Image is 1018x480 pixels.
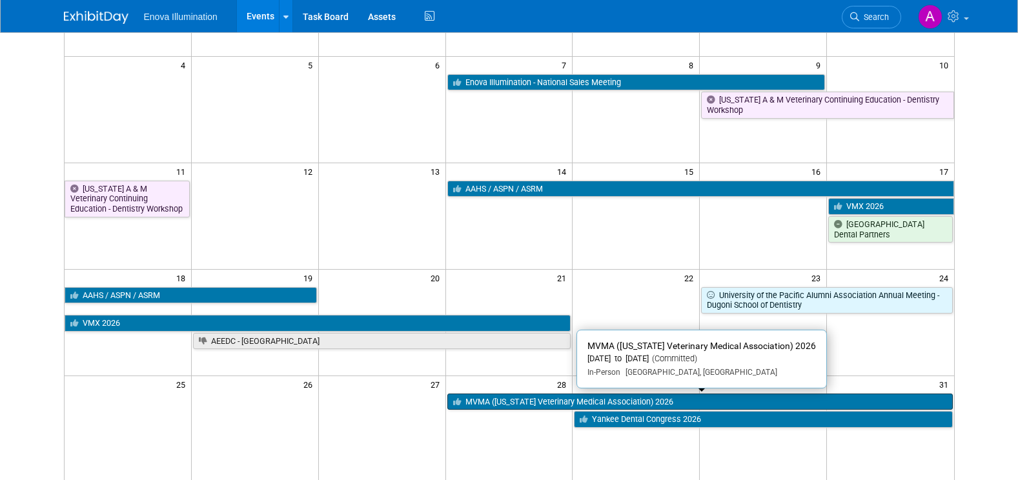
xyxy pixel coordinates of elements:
[810,163,826,179] span: 16
[574,411,952,428] a: Yankee Dental Congress 2026
[859,12,889,22] span: Search
[938,57,954,73] span: 10
[556,163,572,179] span: 14
[307,57,318,73] span: 5
[65,287,317,304] a: AAHS / ASPN / ASRM
[179,57,191,73] span: 4
[938,163,954,179] span: 17
[918,5,942,29] img: Andrea Miller
[701,287,952,314] a: University of the Pacific Alumni Association Annual Meeting - Dugoni School of Dentistry
[447,181,954,197] a: AAHS / ASPN / ASRM
[556,270,572,286] span: 21
[64,11,128,24] img: ExhibitDay
[649,354,697,363] span: (Committed)
[810,270,826,286] span: 23
[556,376,572,392] span: 28
[175,376,191,392] span: 25
[447,394,953,410] a: MVMA ([US_STATE] Veterinary Medical Association) 2026
[815,57,826,73] span: 9
[429,376,445,392] span: 27
[587,354,816,365] div: [DATE] to [DATE]
[429,270,445,286] span: 20
[687,57,699,73] span: 8
[447,74,826,91] a: Enova Illumination - National Sales Meeting
[683,163,699,179] span: 15
[938,270,954,286] span: 24
[701,92,953,118] a: [US_STATE] A & M Veterinary Continuing Education - Dentistry Workshop
[683,270,699,286] span: 22
[620,368,777,377] span: [GEOGRAPHIC_DATA], [GEOGRAPHIC_DATA]
[193,333,571,350] a: AEEDC - [GEOGRAPHIC_DATA]
[144,12,218,22] span: Enova Illumination
[65,315,571,332] a: VMX 2026
[302,163,318,179] span: 12
[434,57,445,73] span: 6
[587,341,816,351] span: MVMA ([US_STATE] Veterinary Medical Association) 2026
[302,376,318,392] span: 26
[828,216,952,243] a: [GEOGRAPHIC_DATA] Dental Partners
[587,368,620,377] span: In-Person
[175,270,191,286] span: 18
[828,198,953,215] a: VMX 2026
[560,57,572,73] span: 7
[175,163,191,179] span: 11
[842,6,901,28] a: Search
[65,181,190,217] a: [US_STATE] A & M Veterinary Continuing Education - Dentistry Workshop
[429,163,445,179] span: 13
[938,376,954,392] span: 31
[302,270,318,286] span: 19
